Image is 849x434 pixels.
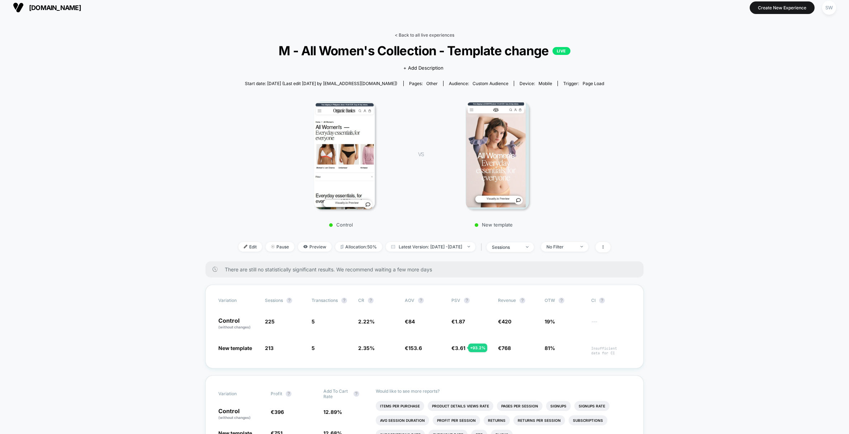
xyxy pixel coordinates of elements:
img: end [468,246,470,247]
img: rebalance [341,245,343,249]
p: LIVE [552,47,570,55]
li: Avg Session Duration [376,415,429,425]
p: Control [218,408,264,420]
button: [DOMAIN_NAME] [11,2,83,13]
li: Items Per Purchase [376,401,424,411]
span: € [451,345,465,351]
span: Latest Version: [DATE] - [DATE] [386,242,475,252]
span: Transactions [312,298,338,303]
span: --- [591,319,631,330]
span: Device: [514,81,558,86]
span: Page Load [583,81,604,86]
p: Control [278,222,404,228]
span: 768 [502,345,511,351]
button: ? [286,298,292,303]
li: Product Details Views Rate [428,401,493,411]
span: New template [218,345,252,351]
button: ? [368,298,374,303]
span: PSV [451,298,460,303]
li: Subscriptions [569,415,607,425]
a: < Back to all live experiences [395,32,454,38]
span: M - All Women's Collection - Template change [257,43,592,58]
span: 213 [265,345,274,351]
p: Control [218,318,258,330]
img: Visually logo [13,2,24,13]
span: Variation [218,298,258,303]
div: SW [822,1,836,15]
span: other [426,81,438,86]
span: Add To Cart Rate [323,388,350,399]
li: Signups [546,401,571,411]
span: + Add Description [403,65,444,72]
span: | [479,242,487,252]
span: 1.87 [455,318,465,325]
span: € [271,409,284,415]
span: 225 [265,318,275,325]
p: Would like to see more reports? [376,388,631,394]
span: CI [591,298,631,303]
span: 396 [274,409,284,415]
span: There are still no statistically significant results. We recommend waiting a few more days [225,266,629,272]
span: Insufficient data for CI [591,346,631,355]
span: 81% [545,345,555,351]
span: Preview [298,242,332,252]
button: ? [341,298,347,303]
span: Revenue [498,298,516,303]
span: 5 [312,318,315,325]
img: Control main [314,102,375,209]
span: Profit [271,391,282,396]
div: + 93.2 % [468,344,487,352]
span: € [498,318,511,325]
span: (without changes) [218,415,251,420]
span: 5 [312,345,315,351]
button: ? [599,298,605,303]
span: [DOMAIN_NAME] [29,4,81,11]
span: 3.61 [455,345,465,351]
span: 19% [545,318,555,325]
div: Pages: [409,81,438,86]
div: Audience: [449,81,508,86]
img: edit [244,245,247,248]
span: VS [418,151,424,157]
span: 420 [502,318,511,325]
p: New template [431,222,556,228]
span: 153.6 [408,345,422,351]
span: OTW [545,298,584,303]
span: € [405,345,422,351]
span: Variation [218,388,258,399]
button: ? [464,298,470,303]
li: Signups Rate [574,401,610,411]
span: Edit [238,242,262,252]
div: sessions [492,244,521,250]
span: 12.89 % [323,409,342,415]
span: Start date: [DATE] (Last edit [DATE] by [EMAIL_ADDRESS][DOMAIN_NAME]) [245,81,397,86]
span: mobile [539,81,552,86]
li: Profit Per Session [433,415,480,425]
button: SW [820,0,838,15]
span: € [405,318,415,325]
div: No Filter [546,244,575,249]
li: Returns [484,415,510,425]
li: Pages Per Session [497,401,542,411]
img: end [271,245,275,248]
span: Sessions [265,298,283,303]
img: calendar [391,245,395,248]
li: Returns Per Session [513,415,565,425]
span: € [451,318,465,325]
button: ? [286,391,291,397]
span: € [498,345,511,351]
span: 2.35 % [358,345,375,351]
span: Allocation: 50% [335,242,382,252]
span: CR [358,298,364,303]
span: 84 [408,318,415,325]
span: (without changes) [218,325,251,329]
span: 2.22 % [358,318,375,325]
span: AOV [405,298,414,303]
span: Pause [266,242,294,252]
img: end [526,246,528,248]
img: end [580,246,583,247]
span: Custom Audience [473,81,508,86]
img: New template main [466,102,529,209]
button: Create New Experience [750,1,815,14]
button: ? [418,298,424,303]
